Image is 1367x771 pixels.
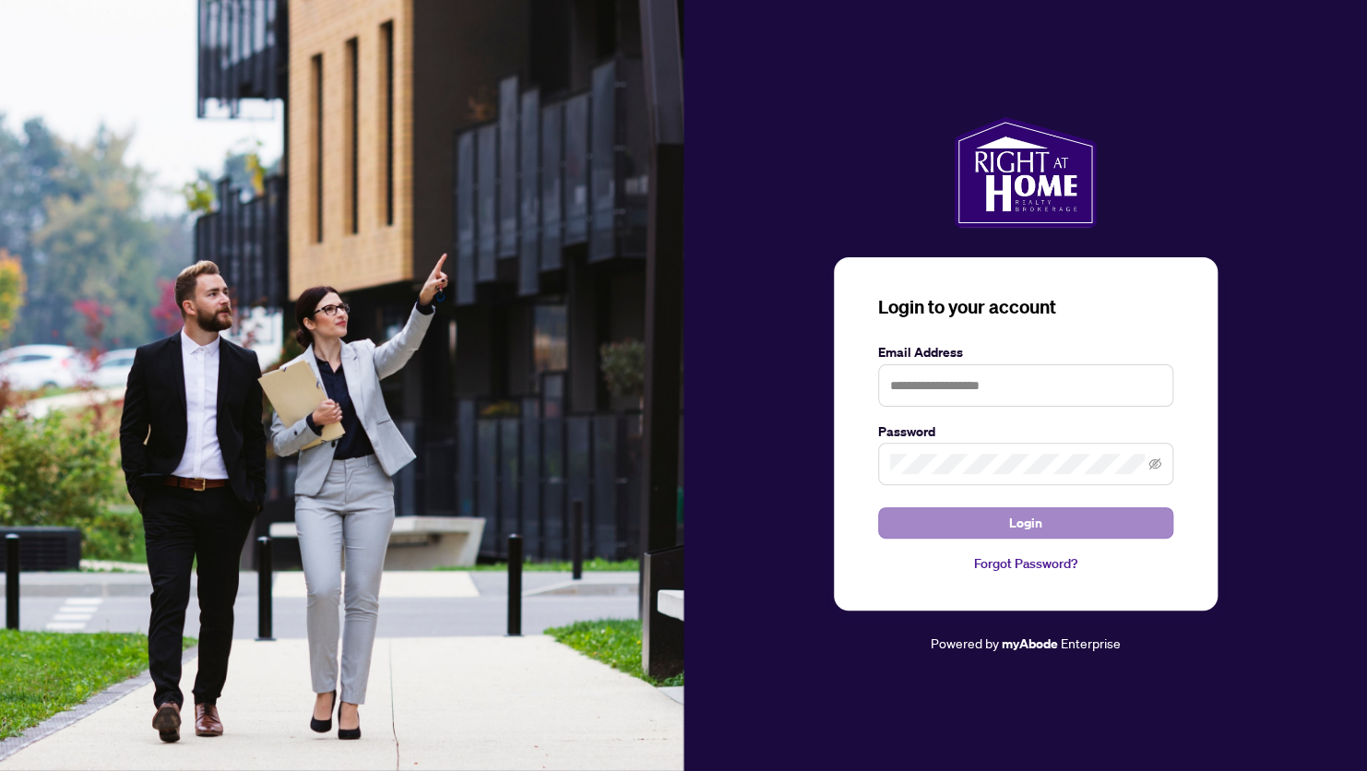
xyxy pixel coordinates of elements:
label: Password [878,421,1173,442]
span: Login [1009,508,1042,538]
a: myAbode [1002,634,1058,654]
h3: Login to your account [878,294,1173,320]
img: ma-logo [954,117,1097,228]
a: Forgot Password? [878,553,1173,574]
span: Powered by [931,635,999,651]
label: Email Address [878,342,1173,362]
button: Login [878,507,1173,539]
span: eye-invisible [1148,457,1161,470]
span: Enterprise [1061,635,1121,651]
